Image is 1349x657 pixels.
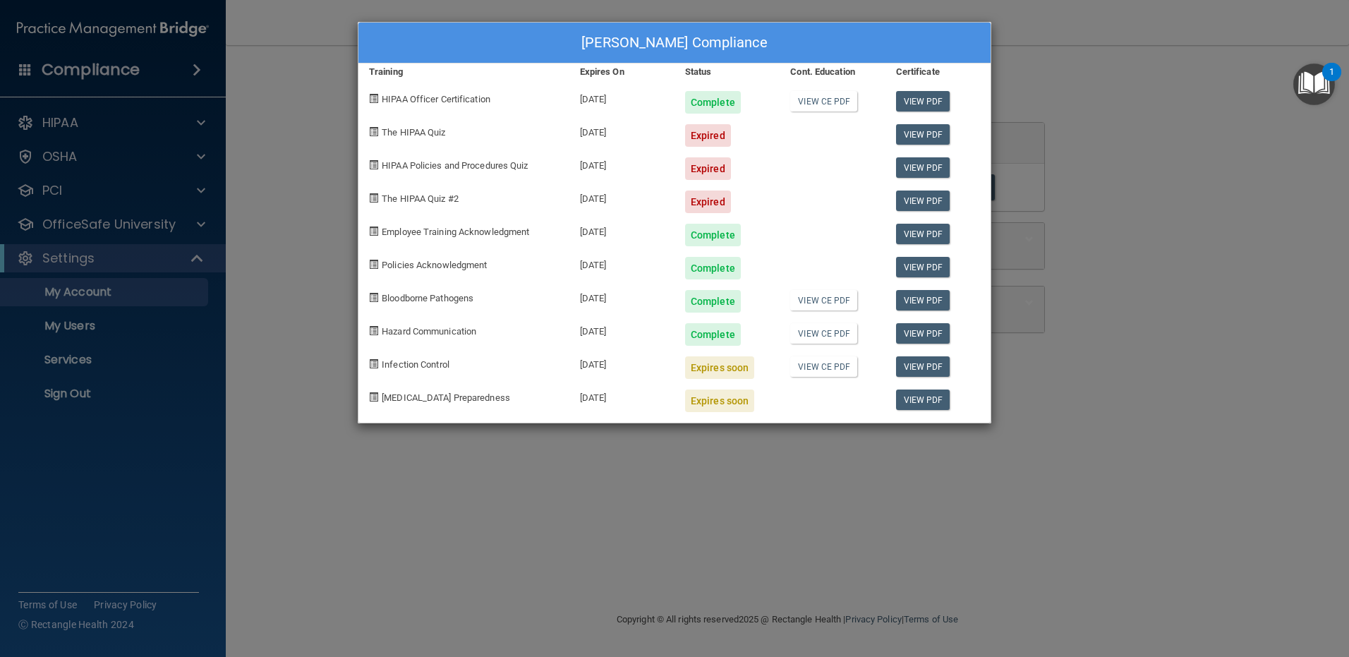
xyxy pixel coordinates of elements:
[790,91,857,111] a: View CE PDF
[569,180,674,213] div: [DATE]
[1105,557,1332,613] iframe: Drift Widget Chat Controller
[685,157,731,180] div: Expired
[896,191,950,211] a: View PDF
[674,64,780,80] div: Status
[790,356,857,377] a: View CE PDF
[685,224,741,246] div: Complete
[569,114,674,147] div: [DATE]
[358,64,569,80] div: Training
[896,390,950,410] a: View PDF
[685,124,731,147] div: Expired
[1329,72,1334,90] div: 1
[382,127,445,138] span: The HIPAA Quiz
[685,91,741,114] div: Complete
[896,224,950,244] a: View PDF
[569,64,674,80] div: Expires On
[896,290,950,311] a: View PDF
[685,356,754,379] div: Expires soon
[382,227,529,237] span: Employee Training Acknowledgment
[569,80,674,114] div: [DATE]
[1293,64,1335,105] button: Open Resource Center, 1 new notification
[780,64,885,80] div: Cont. Education
[569,279,674,313] div: [DATE]
[685,390,754,412] div: Expires soon
[885,64,991,80] div: Certificate
[382,193,459,204] span: The HIPAA Quiz #2
[569,213,674,246] div: [DATE]
[569,313,674,346] div: [DATE]
[382,260,487,270] span: Policies Acknowledgment
[382,160,528,171] span: HIPAA Policies and Procedures Quiz
[896,157,950,178] a: View PDF
[896,91,950,111] a: View PDF
[569,246,674,279] div: [DATE]
[790,323,857,344] a: View CE PDF
[896,356,950,377] a: View PDF
[569,147,674,180] div: [DATE]
[569,379,674,412] div: [DATE]
[382,392,510,403] span: [MEDICAL_DATA] Preparedness
[896,257,950,277] a: View PDF
[382,94,490,104] span: HIPAA Officer Certification
[685,290,741,313] div: Complete
[896,323,950,344] a: View PDF
[382,326,476,337] span: Hazard Communication
[685,191,731,213] div: Expired
[685,257,741,279] div: Complete
[896,124,950,145] a: View PDF
[382,359,449,370] span: Infection Control
[790,290,857,311] a: View CE PDF
[382,293,473,303] span: Bloodborne Pathogens
[685,323,741,346] div: Complete
[569,346,674,379] div: [DATE]
[358,23,991,64] div: [PERSON_NAME] Compliance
